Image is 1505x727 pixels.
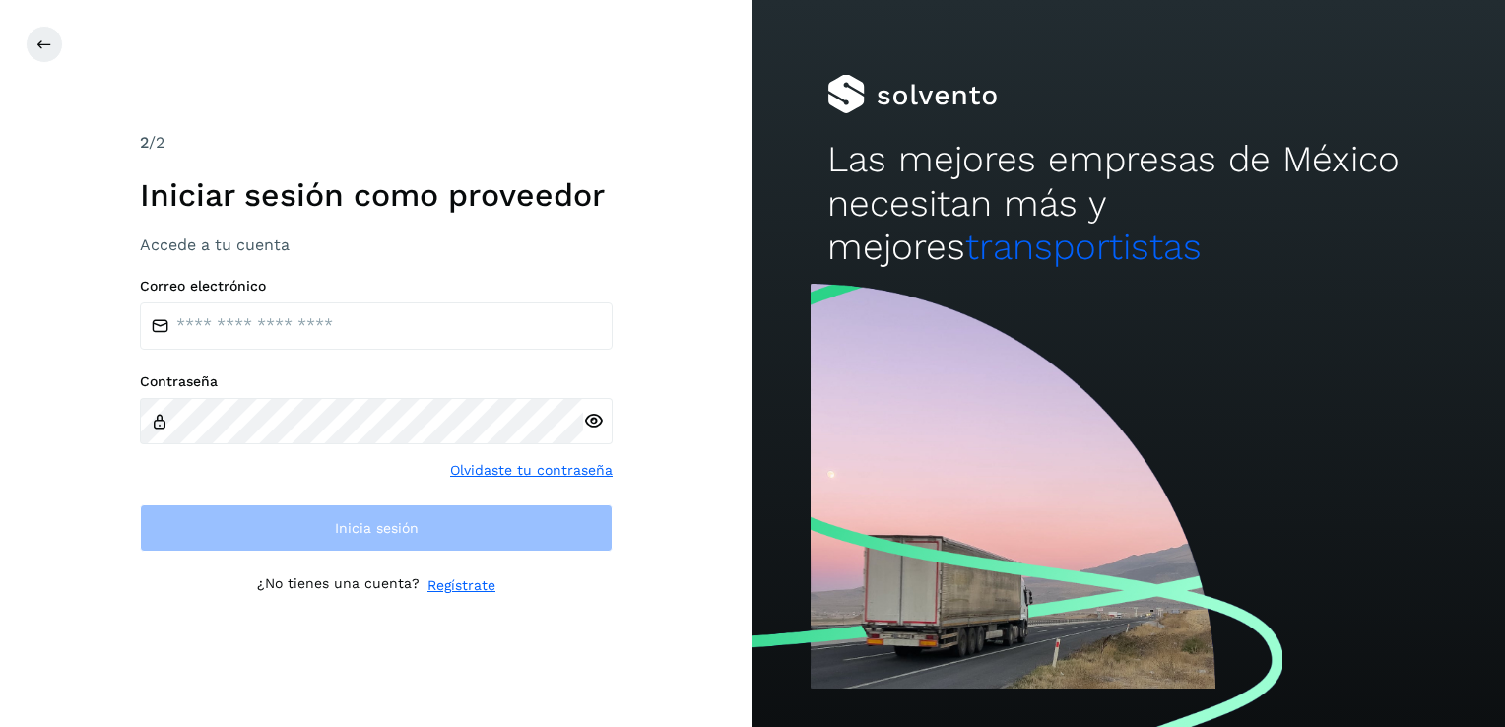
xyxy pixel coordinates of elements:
label: Correo electrónico [140,278,613,295]
span: Inicia sesión [335,521,419,535]
div: /2 [140,131,613,155]
h1: Iniciar sesión como proveedor [140,176,613,214]
button: Inicia sesión [140,504,613,552]
a: Regístrate [427,575,495,596]
label: Contraseña [140,373,613,390]
a: Olvidaste tu contraseña [450,460,613,481]
span: 2 [140,133,149,152]
h3: Accede a tu cuenta [140,235,613,254]
p: ¿No tienes una cuenta? [257,575,420,596]
span: transportistas [965,226,1202,268]
h2: Las mejores empresas de México necesitan más y mejores [827,138,1429,269]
